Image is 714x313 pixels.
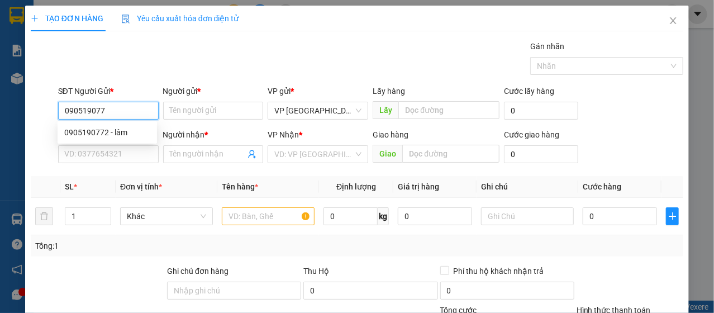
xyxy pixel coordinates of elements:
div: 0905190772 - lâm [64,126,150,139]
span: Lấy hàng [373,87,405,96]
span: SL [65,182,74,191]
div: SĐT Người Gửi [58,85,159,97]
label: Cước giao hàng [504,130,559,139]
input: Ghi chú đơn hàng [167,282,301,300]
input: Cước lấy hàng [504,102,578,120]
span: Cước hàng [583,182,621,191]
div: Người nhận [163,129,264,141]
span: plus [31,15,39,22]
span: Khác [127,208,206,225]
div: Người gửi [163,85,264,97]
div: VP gửi [268,85,368,97]
div: Tổng: 1 [35,240,277,252]
span: close [669,16,678,25]
span: Giao hàng [373,130,408,139]
input: Dọc đường [398,101,499,119]
span: Phí thu hộ khách nhận trả [449,265,549,277]
span: VP Nha Trang xe Limousine [274,102,361,119]
div: 0905190772 - lâm [58,124,157,141]
input: Ghi Chú [481,207,574,225]
span: plus [667,212,678,221]
input: Cước giao hàng [504,145,578,163]
button: delete [35,207,53,225]
span: Yêu cầu xuất hóa đơn điện tử [121,14,239,23]
span: Định lượng [336,182,376,191]
button: plus [666,207,679,225]
input: 0 [398,207,472,225]
span: user-add [247,150,256,159]
label: Cước lấy hàng [504,87,554,96]
th: Ghi chú [477,176,578,198]
img: icon [121,15,130,23]
span: Giá trị hàng [398,182,439,191]
span: kg [378,207,389,225]
span: TẠO ĐƠN HÀNG [31,14,103,23]
label: Ghi chú đơn hàng [167,267,229,276]
span: Lấy [373,101,398,119]
span: Tên hàng [222,182,258,191]
span: Giao [373,145,402,163]
span: Đơn vị tính [120,182,162,191]
span: VP Nhận [268,130,299,139]
span: Thu Hộ [303,267,329,276]
input: VD: Bàn, Ghế [222,207,315,225]
button: Close [658,6,689,37]
label: Gán nhãn [530,42,564,51]
input: Dọc đường [402,145,499,163]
